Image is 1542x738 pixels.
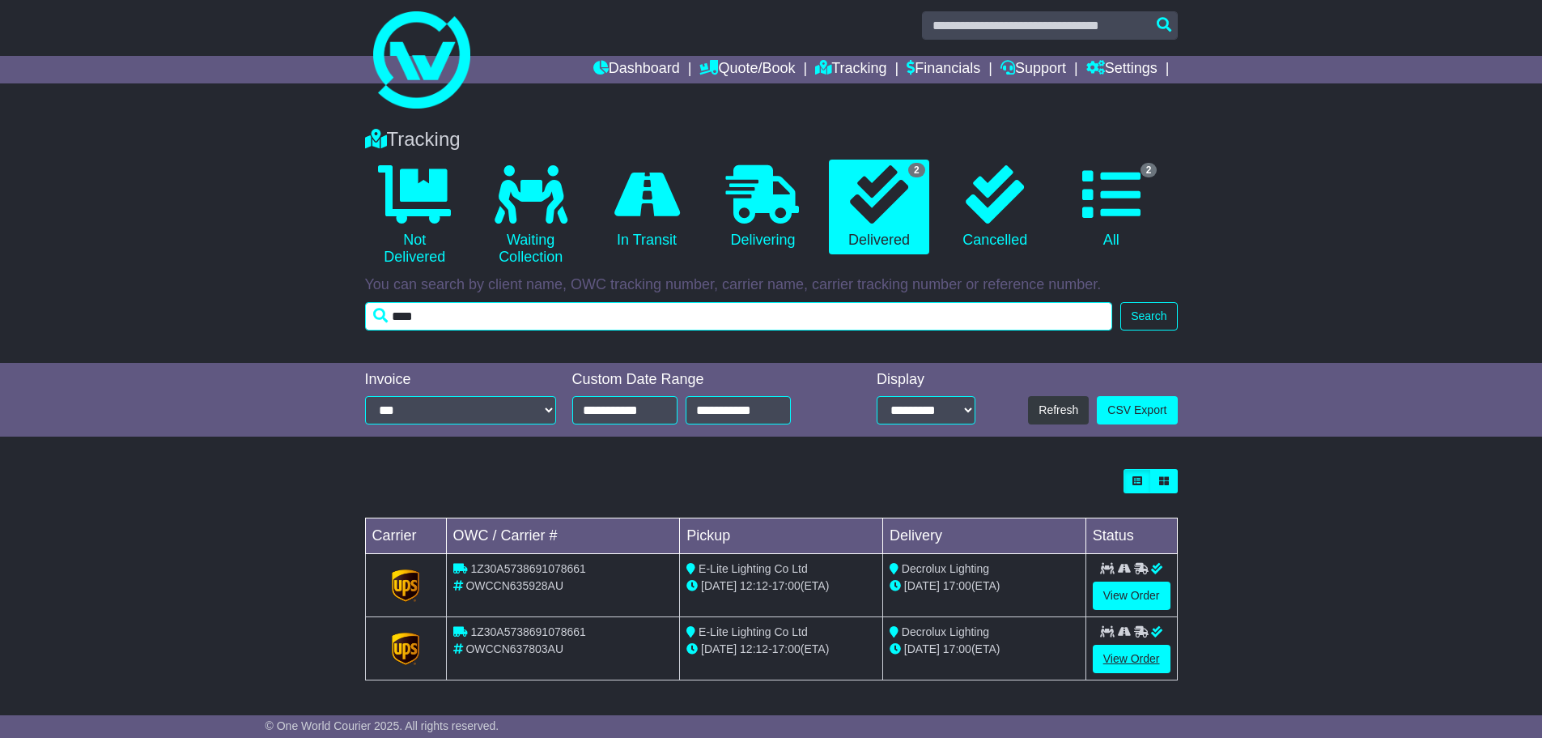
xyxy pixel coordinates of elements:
[699,56,795,83] a: Quote/Book
[699,562,808,575] span: E-Lite Lighting Co Ltd
[572,371,832,389] div: Custom Date Range
[1086,56,1158,83] a: Settings
[1000,56,1066,83] a: Support
[904,642,940,655] span: [DATE]
[772,579,801,592] span: 17:00
[686,578,876,595] div: - (ETA)
[1061,160,1161,255] a: 2 All
[357,128,1186,151] div: Tracking
[1093,645,1170,673] a: View Order
[465,579,563,592] span: OWCCN635928AU
[815,56,886,83] a: Tracking
[699,625,808,638] span: E-Lite Lighting Co Ltd
[470,625,585,638] span: 1Z30A5738691078661
[446,518,680,554] td: OWC / Carrier #
[365,276,1178,294] p: You can search by client name, OWC tracking number, carrier name, carrier tracking number or refe...
[772,642,801,655] span: 17:00
[365,160,465,272] a: Not Delivered
[1085,518,1177,554] td: Status
[593,56,680,83] a: Dashboard
[943,642,971,655] span: 17:00
[904,579,940,592] span: [DATE]
[701,642,737,655] span: [DATE]
[1093,582,1170,610] a: View Order
[1097,396,1177,424] a: CSV Export
[829,160,928,255] a: 2 Delivered
[701,579,737,592] span: [DATE]
[943,579,971,592] span: 17:00
[465,642,563,655] span: OWCCN637803AU
[365,518,446,554] td: Carrier
[365,371,556,389] div: Invoice
[481,160,580,272] a: Waiting Collection
[890,578,1079,595] div: (ETA)
[907,56,980,83] a: Financials
[597,160,696,255] a: In Transit
[740,579,768,592] span: 12:12
[740,642,768,655] span: 12:12
[1120,302,1177,331] button: Search
[686,641,876,658] div: - (ETA)
[392,569,419,602] img: GetCarrierServiceLogo
[1028,396,1089,424] button: Refresh
[265,719,499,732] span: © One World Courier 2025. All rights reserved.
[882,518,1085,554] td: Delivery
[890,641,1079,658] div: (ETA)
[1141,163,1158,177] span: 2
[902,625,989,638] span: Decrolux Lighting
[713,160,813,255] a: Delivering
[908,163,925,177] span: 2
[392,633,419,665] img: GetCarrierServiceLogo
[902,562,989,575] span: Decrolux Lighting
[680,518,883,554] td: Pickup
[877,371,975,389] div: Display
[470,562,585,575] span: 1Z30A5738691078661
[945,160,1045,255] a: Cancelled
